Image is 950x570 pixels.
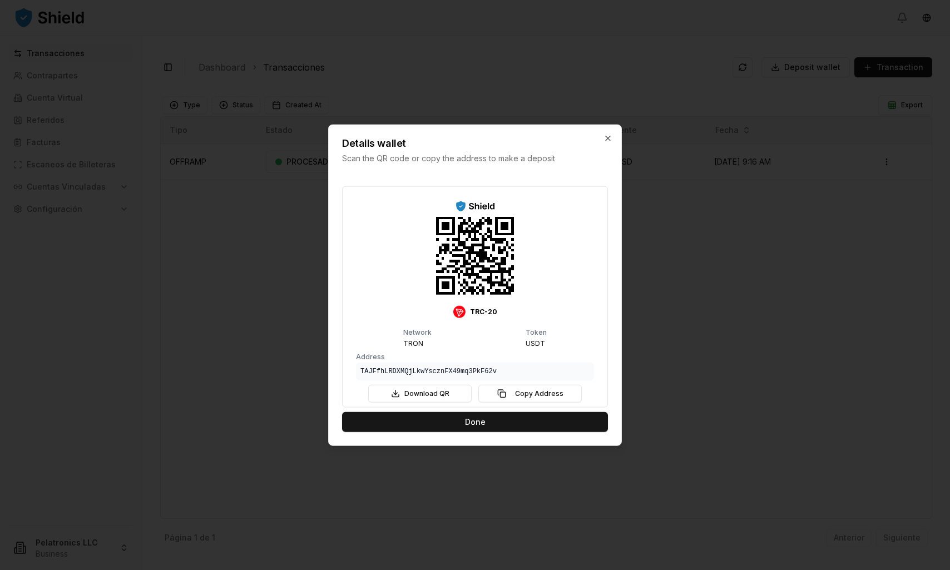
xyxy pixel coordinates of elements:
[360,367,590,376] code: TAJFfhLRDXMQjLkwYscznFX49mq3PkF62v
[368,385,472,403] button: Download QR
[478,385,582,403] button: Copy Address
[356,354,594,360] p: Address
[526,329,547,336] p: Token
[342,152,586,163] p: Scan the QR code or copy the address to make a deposit
[403,339,423,348] span: TRON
[342,412,608,432] button: Done
[403,329,432,336] p: Network
[455,200,496,212] img: ShieldPay Logo
[526,339,545,348] span: USDT
[470,308,497,316] span: TRC-20
[342,138,586,148] h2: Details wallet
[453,306,466,318] img: Tron Logo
